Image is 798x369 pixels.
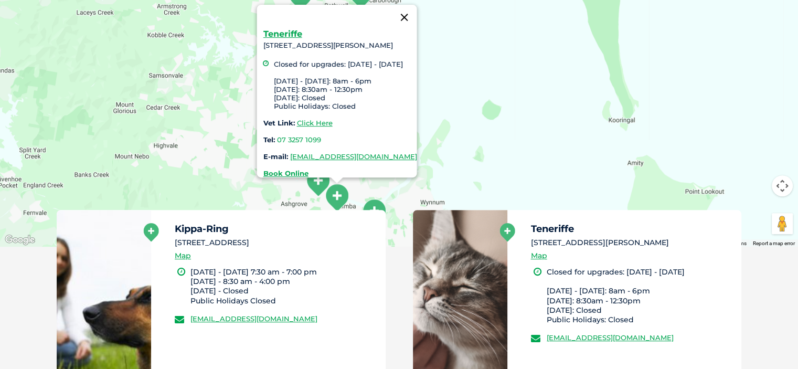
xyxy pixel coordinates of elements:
button: Map camera controls [772,175,793,196]
a: Report a map error [753,240,795,246]
div: Teneriffe [324,183,350,212]
a: [EMAIL_ADDRESS][DOMAIN_NAME] [190,314,317,323]
a: 07 3257 1099 [276,135,321,144]
h5: Teneriffe [531,224,732,234]
li: [STREET_ADDRESS] [175,237,376,248]
a: Map [175,250,191,262]
a: Click Here [296,119,332,127]
div: [STREET_ADDRESS][PERSON_NAME] [263,30,417,177]
a: Map [531,250,547,262]
img: Google [3,233,37,247]
div: Cannon Hill [361,198,387,227]
li: [STREET_ADDRESS][PERSON_NAME] [531,237,732,248]
h5: Kippa-Ring [175,224,376,234]
li: Closed for upgrades: [DATE] - [DATE] [DATE] - [DATE]: 8am - 6pm [DATE]: 8:30am - 12:30pm [DATE]: ... [547,267,732,324]
a: [EMAIL_ADDRESS][DOMAIN_NAME] [290,152,417,161]
strong: E-mail: [263,152,288,161]
a: Open this area in Google Maps (opens a new window) [3,233,37,247]
button: Drag Pegman onto the map to open Street View [772,213,793,234]
li: Closed for upgrades: [DATE] - [DATE] [DATE] - [DATE]: 8am - 6pm [DATE]: 8:30am - 12:30pm [DATE]: ... [273,60,417,110]
button: Close [391,5,417,30]
strong: Vet Link: [263,119,294,127]
strong: Tel: [263,135,274,144]
a: Teneriffe [263,29,302,39]
a: Book Online [263,169,308,177]
div: Windsor [305,168,331,197]
a: [EMAIL_ADDRESS][DOMAIN_NAME] [547,333,674,342]
li: [DATE] - [DATE] 7:30 am - 7:00 pm [DATE] - 8:30 am - 4:00 pm [DATE] - Closed Public Holidays Closed [190,267,376,305]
